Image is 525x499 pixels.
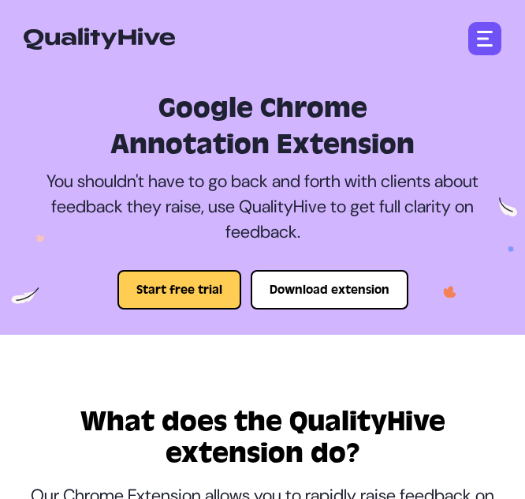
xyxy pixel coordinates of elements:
button: Download extension [251,270,408,310]
button: Start free trial [117,270,241,310]
h2: What does the QualityHive extension do? [13,406,512,469]
img: Bug Tracking Software Menu [477,31,493,47]
p: You shouldn't have to go back and forth with clients about feedback they raise, use QualityHive t... [13,169,512,245]
img: QualityHive - Bug Tracking Tool [24,28,175,50]
h1: Google Chrome Annotation Extension [13,90,512,163]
